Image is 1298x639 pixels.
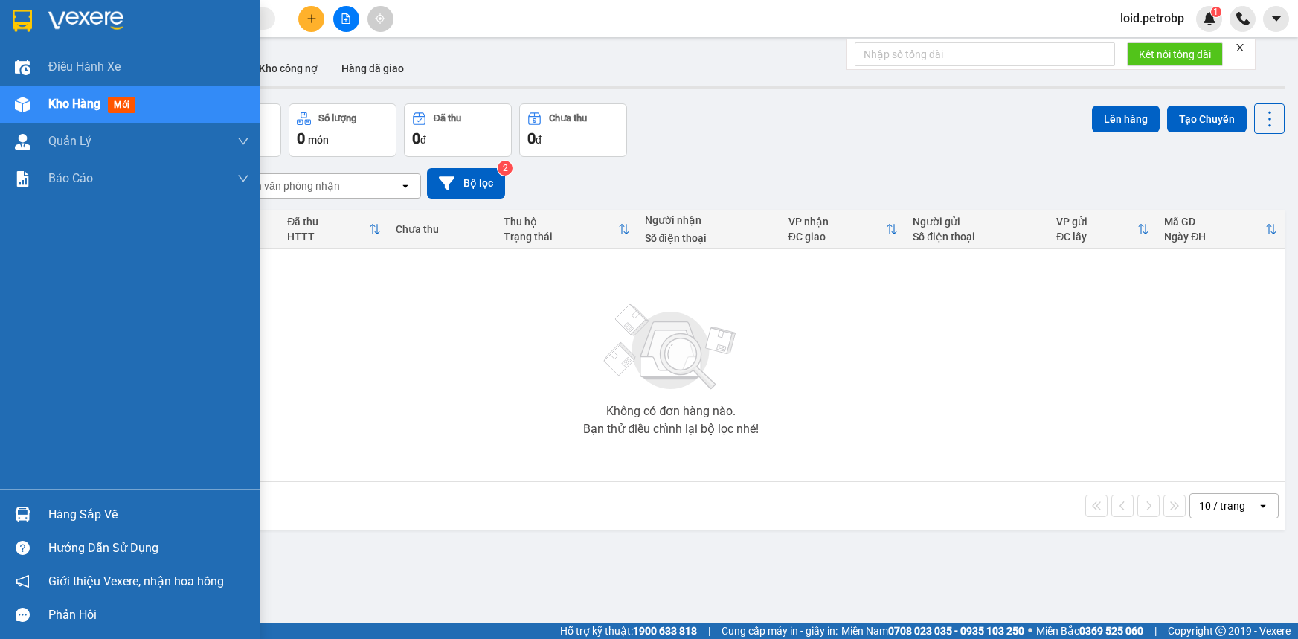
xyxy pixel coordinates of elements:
[536,134,542,146] span: đ
[287,216,368,228] div: Đã thu
[527,129,536,147] span: 0
[108,97,135,113] span: mới
[888,625,1024,637] strong: 0708 023 035 - 0935 103 250
[645,214,774,226] div: Người nhận
[237,135,249,147] span: down
[434,113,461,123] div: Đã thu
[1213,7,1218,17] span: 1
[1127,42,1223,66] button: Kết nối tổng đài
[15,134,30,150] img: warehouse-icon
[404,103,512,157] button: Đã thu0đ
[504,216,618,228] div: Thu hộ
[341,13,351,24] span: file-add
[1092,106,1160,132] button: Lên hàng
[308,134,329,146] span: món
[1079,625,1143,637] strong: 0369 525 060
[427,168,505,199] button: Bộ lọc
[48,57,121,76] span: Điều hành xe
[375,13,385,24] span: aim
[306,13,317,24] span: plus
[583,423,759,435] div: Bạn thử điều chỉnh lại bộ lọc nhé!
[247,51,330,86] button: Kho công nợ
[48,537,249,559] div: Hướng dẫn sử dụng
[633,625,697,637] strong: 1900 633 818
[597,295,745,399] img: svg+xml;base64,PHN2ZyBjbGFzcz0ibGlzdC1wbHVnX19zdmciIHhtbG5zPSJodHRwOi8vd3d3LnczLm9yZy8yMDAwL3N2Zy...
[298,6,324,32] button: plus
[1164,231,1265,243] div: Ngày ĐH
[841,623,1024,639] span: Miền Nam
[496,210,637,249] th: Toggle SortBy
[1028,628,1032,634] span: ⚪️
[48,132,91,150] span: Quản Lý
[1203,12,1216,25] img: icon-new-feature
[1049,210,1157,249] th: Toggle SortBy
[48,572,224,591] span: Giới thiệu Vexere, nhận hoa hồng
[1108,9,1196,28] span: loid.petrobp
[280,210,388,249] th: Toggle SortBy
[504,231,618,243] div: Trạng thái
[237,173,249,184] span: down
[1154,623,1157,639] span: |
[412,129,420,147] span: 0
[1167,106,1247,132] button: Tạo Chuyến
[1236,12,1250,25] img: phone-icon
[396,223,489,235] div: Chưa thu
[16,608,30,622] span: message
[15,60,30,75] img: warehouse-icon
[237,179,340,193] div: Chọn văn phòng nhận
[13,10,32,32] img: logo-vxr
[1036,623,1143,639] span: Miền Bắc
[48,169,93,187] span: Báo cáo
[1157,210,1284,249] th: Toggle SortBy
[16,541,30,555] span: question-circle
[1270,12,1283,25] span: caret-down
[560,623,697,639] span: Hỗ trợ kỹ thuật:
[16,574,30,588] span: notification
[708,623,710,639] span: |
[1215,626,1226,636] span: copyright
[1263,6,1289,32] button: caret-down
[913,216,1041,228] div: Người gửi
[1164,216,1265,228] div: Mã GD
[287,231,368,243] div: HTTT
[1257,500,1269,512] svg: open
[15,97,30,112] img: warehouse-icon
[48,97,100,111] span: Kho hàng
[855,42,1115,66] input: Nhập số tổng đài
[788,231,886,243] div: ĐC giao
[645,232,774,244] div: Số điện thoại
[788,216,886,228] div: VP nhận
[913,231,1041,243] div: Số điện thoại
[420,134,426,146] span: đ
[549,113,587,123] div: Chưa thu
[48,604,249,626] div: Phản hồi
[1056,216,1137,228] div: VP gửi
[48,504,249,526] div: Hàng sắp về
[498,161,513,176] sup: 2
[367,6,393,32] button: aim
[15,171,30,187] img: solution-icon
[289,103,396,157] button: Số lượng0món
[297,129,305,147] span: 0
[333,6,359,32] button: file-add
[781,210,905,249] th: Toggle SortBy
[1235,42,1245,53] span: close
[330,51,416,86] button: Hàng đã giao
[399,180,411,192] svg: open
[318,113,356,123] div: Số lượng
[606,405,736,417] div: Không có đơn hàng nào.
[15,507,30,522] img: warehouse-icon
[1199,498,1245,513] div: 10 / trang
[1211,7,1221,17] sup: 1
[519,103,627,157] button: Chưa thu0đ
[1056,231,1137,243] div: ĐC lấy
[1139,46,1211,62] span: Kết nối tổng đài
[722,623,838,639] span: Cung cấp máy in - giấy in:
